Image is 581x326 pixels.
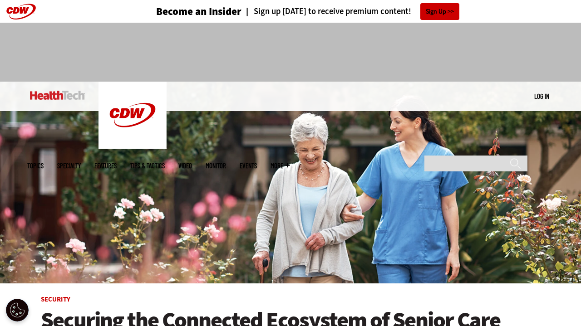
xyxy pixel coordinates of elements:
a: Sign Up [420,3,459,20]
a: CDW [98,141,167,151]
a: Features [94,162,117,169]
a: Tips & Tactics [130,162,165,169]
img: Home [30,91,85,100]
a: Sign up [DATE] to receive premium content! [241,7,411,16]
a: Security [41,295,70,304]
span: Topics [27,162,44,169]
a: Become an Insider [122,6,241,17]
div: Cookie Settings [6,299,29,321]
div: User menu [534,92,549,101]
iframe: advertisement [125,32,456,73]
span: Specialty [57,162,81,169]
a: MonITor [206,162,226,169]
a: Video [178,162,192,169]
a: Log in [534,92,549,100]
img: Home [98,82,167,149]
button: Open Preferences [6,299,29,321]
span: More [271,162,290,169]
h3: Become an Insider [156,6,241,17]
a: Events [240,162,257,169]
